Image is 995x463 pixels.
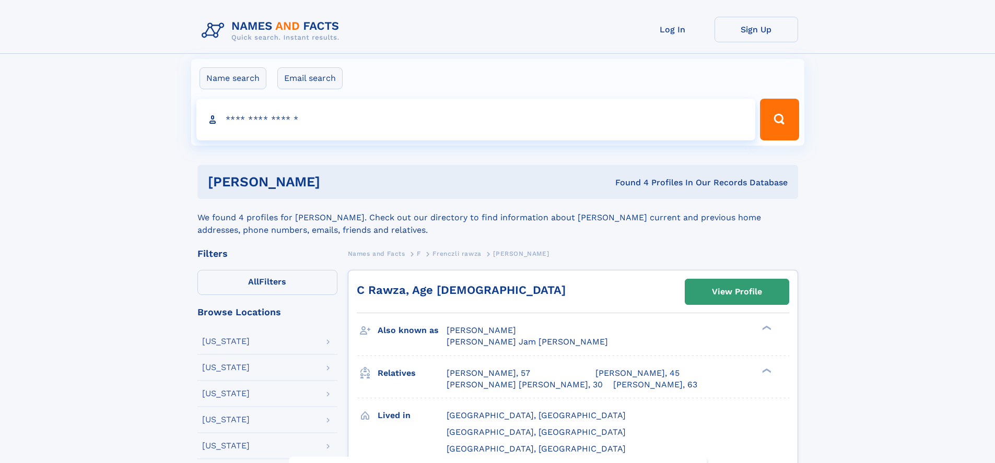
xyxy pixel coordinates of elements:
[712,280,762,304] div: View Profile
[432,247,481,260] a: Frenczli rawza
[447,444,626,454] span: [GEOGRAPHIC_DATA], [GEOGRAPHIC_DATA]
[197,307,337,317] div: Browse Locations
[378,364,447,382] h3: Relatives
[378,322,447,339] h3: Also known as
[348,247,405,260] a: Names and Facts
[613,379,697,390] a: [PERSON_NAME], 63
[447,427,626,437] span: [GEOGRAPHIC_DATA], [GEOGRAPHIC_DATA]
[417,247,421,260] a: F
[208,175,468,188] h1: [PERSON_NAME]
[197,270,337,295] label: Filters
[447,379,603,390] a: [PERSON_NAME] [PERSON_NAME], 30
[197,199,798,236] div: We found 4 profiles for [PERSON_NAME]. Check out our directory to find information about [PERSON_...
[447,325,516,335] span: [PERSON_NAME]
[759,325,772,331] div: ❯
[432,250,481,257] span: Frenczli rawza
[417,250,421,257] span: F
[447,337,608,347] span: [PERSON_NAME] Jam [PERSON_NAME]
[202,442,250,450] div: [US_STATE]
[447,410,626,420] span: [GEOGRAPHIC_DATA], [GEOGRAPHIC_DATA]
[248,277,259,287] span: All
[357,283,566,296] a: C Rawza, Age [DEMOGRAPHIC_DATA]
[277,67,343,89] label: Email search
[200,67,266,89] label: Name search
[447,367,530,379] a: [PERSON_NAME], 57
[202,337,250,346] div: [US_STATE]
[685,279,789,304] a: View Profile
[715,17,798,42] a: Sign Up
[197,249,337,258] div: Filters
[202,415,250,424] div: [US_STATE]
[631,17,715,42] a: Log In
[595,367,680,379] a: [PERSON_NAME], 45
[196,99,756,140] input: search input
[202,363,250,372] div: [US_STATE]
[467,177,788,188] div: Found 4 Profiles In Our Records Database
[759,367,772,374] div: ❯
[760,99,799,140] button: Search Button
[202,389,250,398] div: [US_STATE]
[378,407,447,424] h3: Lived in
[197,17,348,45] img: Logo Names and Facts
[493,250,549,257] span: [PERSON_NAME]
